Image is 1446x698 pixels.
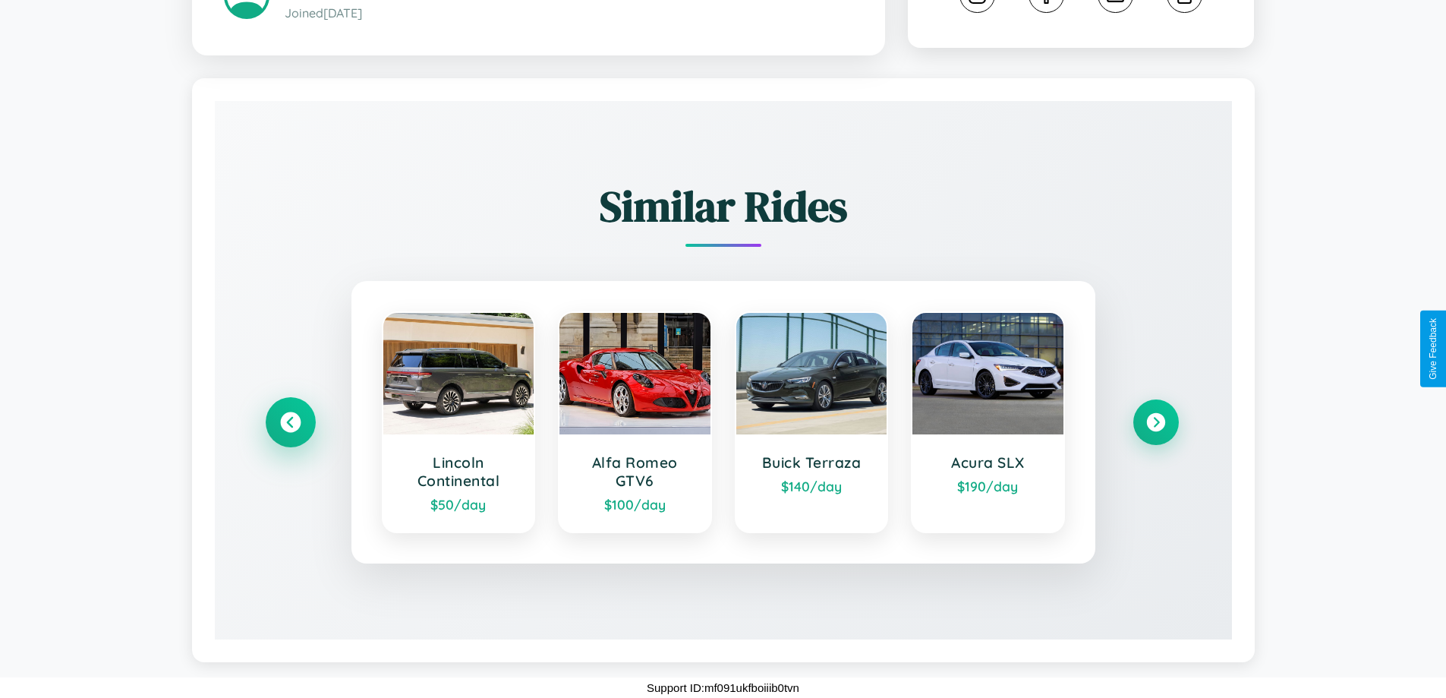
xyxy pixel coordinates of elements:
div: $ 100 /day [575,496,695,513]
div: $ 190 /day [928,478,1048,494]
div: $ 50 /day [399,496,519,513]
h3: Alfa Romeo GTV6 [575,453,695,490]
a: Buick Terraza$140/day [735,311,889,533]
p: Support ID: mf091ukfboiiib0tvn [647,677,799,698]
a: Lincoln Continental$50/day [382,311,536,533]
a: Alfa Romeo GTV6$100/day [558,311,712,533]
h3: Lincoln Continental [399,453,519,490]
h3: Acura SLX [928,453,1048,472]
a: Acura SLX$190/day [911,311,1065,533]
div: Give Feedback [1428,318,1438,380]
p: Joined [DATE] [285,2,853,24]
h3: Buick Terraza [751,453,872,472]
h2: Similar Rides [268,177,1179,235]
div: $ 140 /day [751,478,872,494]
